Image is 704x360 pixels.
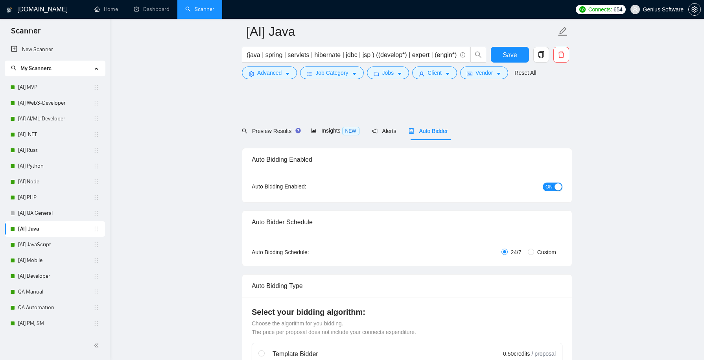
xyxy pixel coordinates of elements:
[409,128,414,134] span: robot
[367,66,409,79] button: folderJobscaret-down
[689,6,700,13] span: setting
[5,268,105,284] li: [AI] Developer
[18,127,93,142] a: [AI] .NET
[409,128,448,134] span: Auto Bidder
[246,22,556,41] input: Scanner name...
[18,158,93,174] a: [AI] Python
[300,66,363,79] button: barsJob Categorycaret-down
[503,349,530,358] span: 0.50 credits
[508,248,525,257] span: 24/7
[5,316,105,331] li: [AI] PM, SM
[460,66,508,79] button: idcardVendorcaret-down
[252,320,416,335] span: Choose the algorithm for you bidding. The price per proposal does not include your connects expen...
[20,65,52,72] span: My Scanners
[295,127,302,134] div: Tooltip anchor
[397,71,402,77] span: caret-down
[514,68,536,77] a: Reset All
[285,71,290,77] span: caret-down
[546,183,553,191] span: ON
[445,71,450,77] span: caret-down
[491,47,529,63] button: Save
[5,253,105,268] li: [AI] Mobile
[93,242,100,248] span: holder
[18,316,93,331] a: [AI] PM, SM
[18,268,93,284] a: [AI] Developer
[18,190,93,205] a: [AI] PHP
[503,50,517,60] span: Save
[5,174,105,190] li: [AI] Node
[94,6,118,13] a: homeHome
[93,147,100,153] span: holder
[93,84,100,90] span: holder
[496,71,501,77] span: caret-down
[532,350,556,358] span: / proposal
[5,284,105,300] li: QA Manual
[93,131,100,138] span: holder
[252,306,562,318] h4: Select your bidding algorithm:
[688,3,701,16] button: setting
[5,127,105,142] li: [AI] .NET
[18,174,93,190] a: [AI] Node
[688,6,701,13] a: setting
[352,71,357,77] span: caret-down
[18,95,93,111] a: [AI] Web3-Developer
[533,47,549,63] button: copy
[18,205,93,221] a: [AI] QA General
[553,47,569,63] button: delete
[252,248,355,257] div: Auto Bidding Schedule:
[93,194,100,201] span: holder
[534,51,549,58] span: copy
[242,66,297,79] button: settingAdvancedcaret-down
[18,79,93,95] a: [AI] MVP
[134,6,170,13] a: dashboardDashboard
[18,253,93,268] a: [AI] Mobile
[534,248,559,257] span: Custom
[614,5,622,14] span: 654
[5,300,105,316] li: QA Automation
[247,50,457,60] input: Search Freelance Jobs...
[554,51,569,58] span: delete
[374,71,379,77] span: folder
[382,68,394,77] span: Jobs
[470,47,486,63] button: search
[93,226,100,232] span: holder
[273,349,455,359] div: Template Bidder
[5,95,105,111] li: [AI] Web3-Developer
[412,66,457,79] button: userClientcaret-down
[460,52,465,57] span: info-circle
[18,237,93,253] a: [AI] JavaScript
[249,71,254,77] span: setting
[475,68,493,77] span: Vendor
[252,182,355,191] div: Auto Bidding Enabled:
[5,237,105,253] li: [AI] JavaScript
[11,42,99,57] a: New Scanner
[5,25,47,42] span: Scanner
[18,142,93,158] a: [AI] Rust
[18,300,93,316] a: QA Automation
[311,128,317,133] span: area-chart
[93,210,100,216] span: holder
[307,71,312,77] span: bars
[467,71,472,77] span: idcard
[93,320,100,327] span: holder
[677,333,696,352] iframe: Intercom live chat
[5,205,105,221] li: [AI] QA General
[252,211,562,233] div: Auto Bidder Schedule
[558,26,568,37] span: edit
[11,65,52,72] span: My Scanners
[93,257,100,264] span: holder
[5,158,105,174] li: [AI] Python
[315,68,348,77] span: Job Category
[18,221,93,237] a: [AI] Java
[7,4,12,16] img: logo
[5,111,105,127] li: [AI] AI/ML-Developer
[93,273,100,279] span: holder
[428,68,442,77] span: Client
[242,128,247,134] span: search
[93,289,100,295] span: holder
[579,6,586,13] img: upwork-logo.png
[94,342,101,349] span: double-left
[372,128,378,134] span: notification
[5,190,105,205] li: [AI] PHP
[93,305,100,311] span: holder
